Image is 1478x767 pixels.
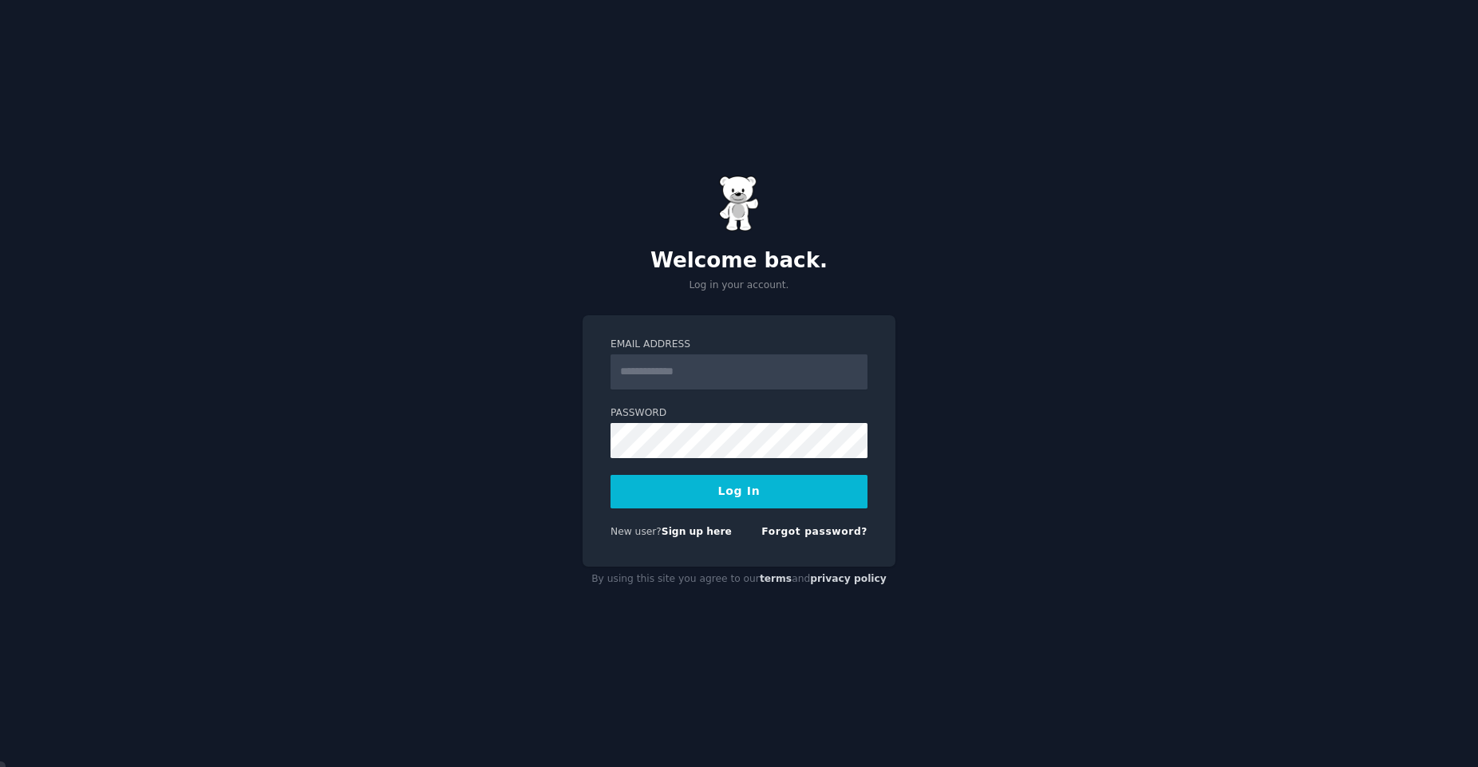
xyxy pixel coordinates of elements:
span: New user? [611,526,662,537]
a: privacy policy [810,573,887,584]
div: By using this site you agree to our and [583,567,895,592]
a: terms [760,573,792,584]
p: Log in your account. [583,279,895,293]
a: Forgot password? [761,526,867,537]
label: Email Address [611,338,867,352]
label: Password [611,406,867,421]
a: Sign up here [662,526,732,537]
h2: Welcome back. [583,248,895,274]
button: Log In [611,475,867,508]
img: Gummy Bear [719,176,759,231]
